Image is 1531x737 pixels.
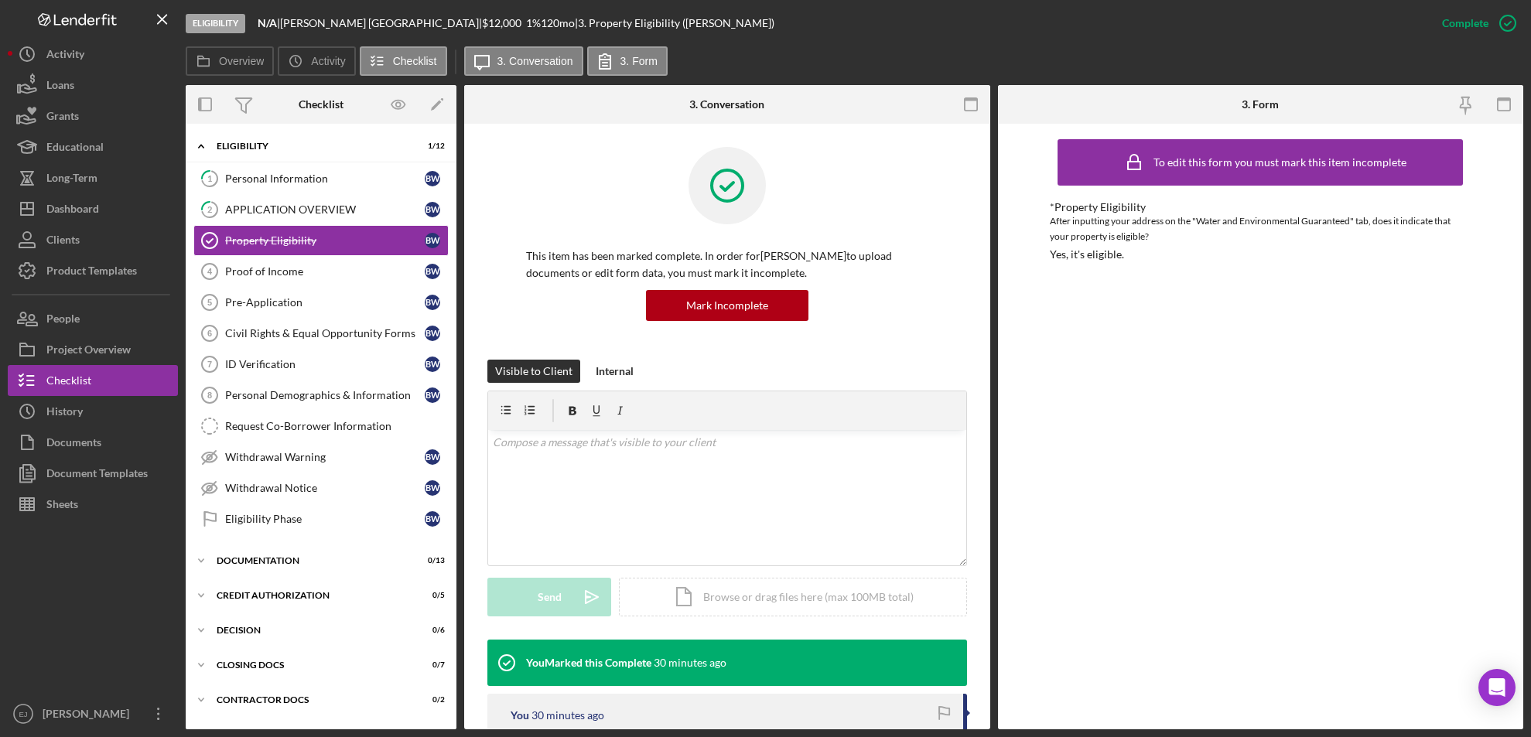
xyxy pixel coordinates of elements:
div: B W [425,449,440,465]
a: 7ID VerificationBW [193,349,449,380]
div: 0 / 7 [417,660,445,670]
div: *Property Eligibility [1050,201,1471,213]
div: Eligibility Phase [225,513,425,525]
button: Long-Term [8,162,178,193]
a: 6Civil Rights & Equal Opportunity FormsBW [193,318,449,349]
button: Activity [8,39,178,70]
div: Clients [46,224,80,259]
div: Request Co-Borrower Information [225,420,448,432]
button: Send [487,578,611,616]
div: Personal Demographics & Information [225,389,425,401]
button: Loans [8,70,178,101]
div: 120 mo [541,17,575,29]
button: Activity [278,46,355,76]
a: 4Proof of IncomeBW [193,256,449,287]
tspan: 2 [207,204,212,214]
div: 0 / 5 [417,591,445,600]
div: 3. Form [1242,98,1279,111]
div: 0 / 13 [417,556,445,565]
div: Yes, it's eligible. [1050,248,1124,261]
button: People [8,303,178,334]
div: Long-Term [46,162,97,197]
div: Grants [46,101,79,135]
div: 1 % [526,17,541,29]
tspan: 7 [207,360,212,369]
div: Personal Information [225,172,425,185]
span: $12,000 [482,16,521,29]
div: Document Templates [46,458,148,493]
div: Documentation [217,556,406,565]
text: EJ [19,710,27,718]
div: Educational [46,131,104,166]
div: Activity [46,39,84,73]
label: Overview [219,55,264,67]
div: You Marked this Complete [526,657,651,669]
button: Checklist [360,46,447,76]
div: CLOSING DOCS [217,660,406,670]
div: 1 / 12 [417,142,445,151]
a: Property EligibilityBW [193,225,449,256]
div: B W [425,202,440,217]
p: This item has been marked complete. In order for [PERSON_NAME] to upload documents or edit form d... [526,247,928,282]
button: Clients [8,224,178,255]
div: Complete [1442,8,1488,39]
div: | 3. Property Eligibility ([PERSON_NAME]) [575,17,774,29]
div: Internal [596,360,634,383]
button: 3. Conversation [464,46,583,76]
div: 0 / 6 [417,626,445,635]
div: To edit this form you must mark this item incomplete [1153,156,1406,169]
div: Mark Incomplete [686,290,768,321]
div: Checklist [46,365,91,400]
b: N/A [258,16,277,29]
button: Grants [8,101,178,131]
button: Checklist [8,365,178,396]
label: 3. Conversation [497,55,573,67]
time: 2025-09-10 16:36 [531,709,604,722]
button: 3. Form [587,46,668,76]
div: Loans [46,70,74,104]
div: After inputting your address on the "Water and Environmental Guaranteed" tab, does it indicate th... [1050,213,1471,244]
button: Visible to Client [487,360,580,383]
a: Request Co-Borrower Information [193,411,449,442]
div: B W [425,233,440,248]
div: You [511,709,529,722]
button: Product Templates [8,255,178,286]
div: Open Intercom Messenger [1478,669,1516,706]
button: History [8,396,178,427]
div: B W [425,295,440,310]
a: 2APPLICATION OVERVIEWBW [193,194,449,225]
a: Eligibility PhaseBW [193,503,449,534]
button: Internal [588,360,641,383]
a: Project Overview [8,334,178,365]
div: Send [538,578,562,616]
a: Withdrawal WarningBW [193,442,449,473]
div: B W [425,171,440,186]
tspan: 8 [207,391,212,400]
button: EJ[PERSON_NAME] [8,698,178,729]
label: Checklist [393,55,437,67]
div: CREDIT AUTHORIZATION [217,591,406,600]
button: Educational [8,131,178,162]
a: Withdrawal NoticeBW [193,473,449,503]
div: B W [425,480,440,496]
a: Sheets [8,489,178,520]
button: Documents [8,427,178,458]
div: Project Overview [46,334,131,369]
div: Civil Rights & Equal Opportunity Forms [225,327,425,339]
div: Property Eligibility [225,234,425,247]
label: Activity [311,55,345,67]
tspan: 6 [207,329,212,338]
div: | [258,17,280,29]
div: Eligibility [217,142,406,151]
div: [PERSON_NAME] [GEOGRAPHIC_DATA] | [280,17,482,29]
a: Dashboard [8,193,178,224]
button: Mark Incomplete [646,290,808,321]
a: 5Pre-ApplicationBW [193,287,449,318]
div: Product Templates [46,255,137,290]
